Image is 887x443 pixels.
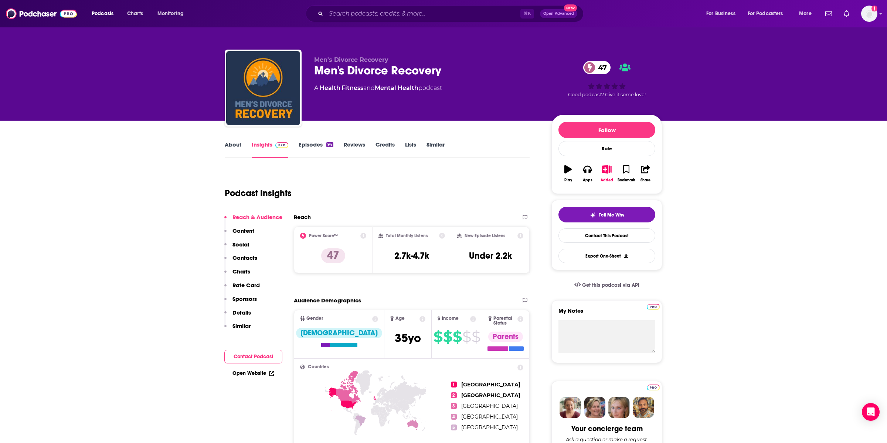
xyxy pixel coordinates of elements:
p: Sponsors [232,295,257,302]
p: Social [232,241,249,248]
img: Podchaser Pro [647,385,660,390]
p: Content [232,227,254,234]
a: Contact This Podcast [558,228,655,243]
span: Tell Me Why [599,212,624,218]
span: $ [453,331,462,343]
img: Podchaser Pro [275,142,288,148]
div: Open Intercom Messenger [862,403,880,421]
span: Good podcast? Give it some love! [568,92,646,97]
p: 47 [321,248,345,263]
h2: Reach [294,214,311,221]
p: Details [232,309,251,316]
img: tell me why sparkle [590,212,596,218]
div: [DEMOGRAPHIC_DATA] [296,328,382,338]
img: Podchaser - Follow, Share and Rate Podcasts [6,7,77,21]
a: Episodes94 [299,141,333,158]
img: Jules Profile [608,397,630,418]
span: Logged in as TeemsPR [861,6,877,22]
span: [GEOGRAPHIC_DATA] [461,424,518,431]
button: Contacts [224,254,257,268]
span: 3 [451,403,457,409]
span: Parental Status [493,316,516,326]
p: Reach & Audience [232,214,282,221]
img: Podchaser Pro [647,304,660,310]
span: 4 [451,414,457,420]
img: Jon Profile [633,397,654,418]
button: Rate Card [224,282,260,295]
a: Pro website [647,303,660,310]
button: Show profile menu [861,6,877,22]
span: [GEOGRAPHIC_DATA] [461,381,520,388]
span: 1 [451,382,457,387]
a: Show notifications dropdown [841,7,852,20]
button: Content [224,227,254,241]
div: Ask a question or make a request. [566,436,648,442]
button: Play [558,160,578,187]
span: For Podcasters [748,9,783,19]
span: $ [443,331,452,343]
a: Credits [375,141,395,158]
span: Age [395,316,405,321]
div: A podcast [314,84,442,93]
p: Contacts [232,254,257,261]
button: Share [636,160,655,187]
div: Play [564,178,572,182]
a: Fitness [341,84,363,91]
span: Countries [308,365,329,369]
div: Rate [558,141,655,156]
span: Gender [306,316,323,321]
span: 47 [591,61,611,74]
button: Reach & Audience [224,214,282,227]
div: Bookmark [618,178,635,182]
a: Reviews [344,141,365,158]
button: Similar [224,322,251,336]
span: $ [472,331,480,343]
span: Income [442,316,459,321]
h1: Podcast Insights [225,188,292,199]
span: [GEOGRAPHIC_DATA] [461,392,520,399]
img: Sydney Profile [560,397,581,418]
span: 5 [451,424,457,430]
a: Charts [122,8,147,20]
span: 35 yo [395,331,421,345]
span: Men's Divorce Recovery [314,56,388,63]
svg: Add a profile image [871,6,877,11]
h3: 2.7k-4.7k [394,250,429,261]
a: Mental Health [375,84,418,91]
span: More [799,9,812,19]
div: Added [601,178,613,182]
span: Podcasts [92,9,113,19]
div: Search podcasts, credits, & more... [313,5,591,22]
div: Share [640,178,650,182]
button: Added [597,160,616,187]
p: Rate Card [232,282,260,289]
h2: Power Score™ [309,233,338,238]
a: Similar [426,141,445,158]
button: tell me why sparkleTell Me Why [558,207,655,222]
a: Health [320,84,340,91]
div: 94 [326,142,333,147]
button: open menu [701,8,745,20]
a: Get this podcast via API [568,276,645,294]
span: Charts [127,9,143,19]
span: Open Advanced [543,12,574,16]
h2: New Episode Listens [465,233,505,238]
a: About [225,141,241,158]
a: 47 [583,61,611,74]
button: Contact Podcast [224,350,282,363]
a: InsightsPodchaser Pro [252,141,288,158]
button: Charts [224,268,250,282]
p: Similar [232,322,251,329]
span: New [564,4,577,11]
span: ⌘ K [520,9,534,19]
span: Monitoring [157,9,184,19]
span: [GEOGRAPHIC_DATA] [461,413,518,420]
img: Men's Divorce Recovery [226,51,300,125]
button: Sponsors [224,295,257,309]
span: $ [462,331,471,343]
div: Parents [488,332,523,342]
p: Charts [232,268,250,275]
h2: Audience Demographics [294,297,361,304]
